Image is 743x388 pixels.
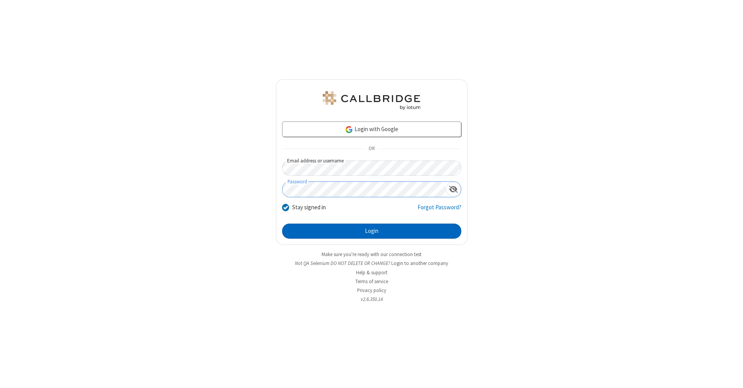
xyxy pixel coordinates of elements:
[446,182,461,196] div: Show password
[276,260,467,267] li: Not QA Selenium DO NOT DELETE OR CHANGE?
[321,91,422,110] img: QA Selenium DO NOT DELETE OR CHANGE
[282,161,461,176] input: Email address or username
[282,182,446,197] input: Password
[357,287,386,294] a: Privacy policy
[365,144,378,154] span: OR
[282,224,461,239] button: Login
[391,260,448,267] button: Login to another company
[356,269,387,276] a: Help & support
[322,251,421,258] a: Make sure you're ready with our connection test
[355,278,388,285] a: Terms of service
[345,125,353,134] img: google-icon.png
[276,296,467,303] li: v2.6.350.14
[292,203,326,212] label: Stay signed in
[418,203,461,218] a: Forgot Password?
[282,121,461,137] a: Login with Google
